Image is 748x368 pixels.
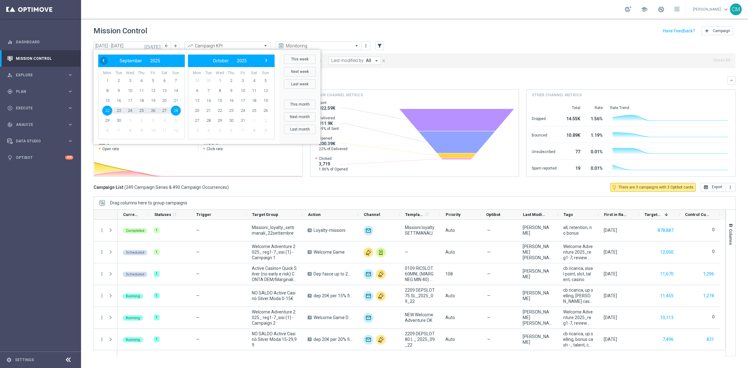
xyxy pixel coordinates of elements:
[7,155,13,160] i: lightbulb
[730,3,742,15] div: CM
[7,56,74,61] button: Mission Control
[261,116,271,126] span: 2
[725,183,736,192] button: more_vert
[702,26,733,35] button: add Campaign
[588,130,603,140] div: 1.19%
[16,123,67,127] span: Analyze
[117,220,720,241] div: Press SPACE to select this row.
[114,116,124,126] span: 30
[94,329,117,351] div: Press SPACE to select this row.
[159,96,169,106] span: 20
[171,116,181,126] span: 5
[377,43,382,49] i: filter_alt
[7,89,74,94] button: gps_fixed Plan keyboard_arrow_right
[207,146,223,151] span: Click rate
[185,41,271,50] ng-select: Campaign KPI
[314,293,353,299] span: dep 20€ per 15% fino a 75€
[588,113,603,123] div: 1.56%
[148,96,158,106] span: 19
[363,335,373,345] img: Optimail
[233,57,251,65] button: 2025
[712,314,715,320] label: 0
[148,116,158,126] span: 3
[146,57,164,65] button: 2025
[564,163,580,173] div: 19
[319,100,335,105] span: Sent
[7,106,74,111] div: play_circle_outline Execute keyboard_arrow_right
[159,86,169,96] span: 13
[284,79,316,89] button: Last week
[363,226,373,236] img: Optimail
[192,126,202,136] span: 3
[249,86,259,96] span: 11
[16,50,73,67] a: Mission Control
[588,146,603,156] div: 0.01%
[94,285,117,307] div: Press SPACE to select this row.
[7,155,74,160] button: lightbulb Optibot +10
[7,73,74,78] div: person_search Explore keyboard_arrow_right
[315,92,363,98] h4: Main channel metrics
[171,211,177,218] span: Calculate column
[262,57,270,65] button: ›
[366,58,371,63] span: All
[663,29,695,33] input: Have Feedback?
[110,200,187,205] span: Drag columns here to group campaigns
[16,139,67,143] span: Data Studio
[159,126,169,136] span: 11
[117,285,720,307] div: Press SPACE to select this row.
[7,40,74,45] div: equalizer Dashboard
[94,241,117,263] div: Press SPACE to select this row.
[706,336,715,343] button: 831
[125,76,135,86] span: 3
[192,116,202,126] span: 27
[94,263,117,285] div: Press SPACE to select this row.
[728,229,733,245] span: Columns
[376,247,386,257] img: In-app Inbox
[67,72,73,78] i: keyboard_arrow_right
[314,271,353,277] span: Dep fasce up to 20000 SP
[564,130,580,140] div: 10.89K
[249,96,259,106] span: 18
[114,126,124,136] span: 7
[117,329,720,351] div: Press SPACE to select this row.
[564,146,580,156] div: 77
[114,76,124,86] span: 2
[314,337,353,342] span: dep 20€ per 20% fino a 80€
[331,58,364,63] span: Last modified by:
[363,42,369,50] button: more_vert
[7,122,74,127] button: track_changes Analyze keyboard_arrow_right
[16,73,67,77] span: Explore
[701,183,725,192] button: open_in_browser Export
[187,43,193,49] i: trending_up
[99,227,105,233] button: more_vert
[7,138,67,144] div: Data Studio
[67,88,73,94] i: keyboard_arrow_right
[192,106,202,116] span: 20
[93,26,147,36] h1: Mission Control
[238,76,248,86] span: 3
[532,92,582,98] h4: Other channel metrics
[99,337,105,342] i: more_vert
[226,116,236,126] span: 30
[215,126,225,136] span: 5
[363,247,373,257] img: Other
[729,78,734,83] i: keyboard_arrow_down
[159,106,169,116] span: 27
[191,70,203,76] th: weekday
[114,106,124,116] span: 23
[99,315,105,320] i: more_vert
[376,269,386,279] img: Other
[148,106,158,116] span: 26
[238,116,248,126] span: 31
[215,86,225,96] span: 8
[7,72,67,78] div: Explore
[363,313,373,323] img: Optimail
[248,70,260,76] th: weekday
[588,105,603,110] div: Rate
[237,70,248,76] th: weekday
[192,76,202,86] span: 29
[376,291,386,301] img: Other
[125,116,135,126] span: 1
[226,126,236,136] span: 6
